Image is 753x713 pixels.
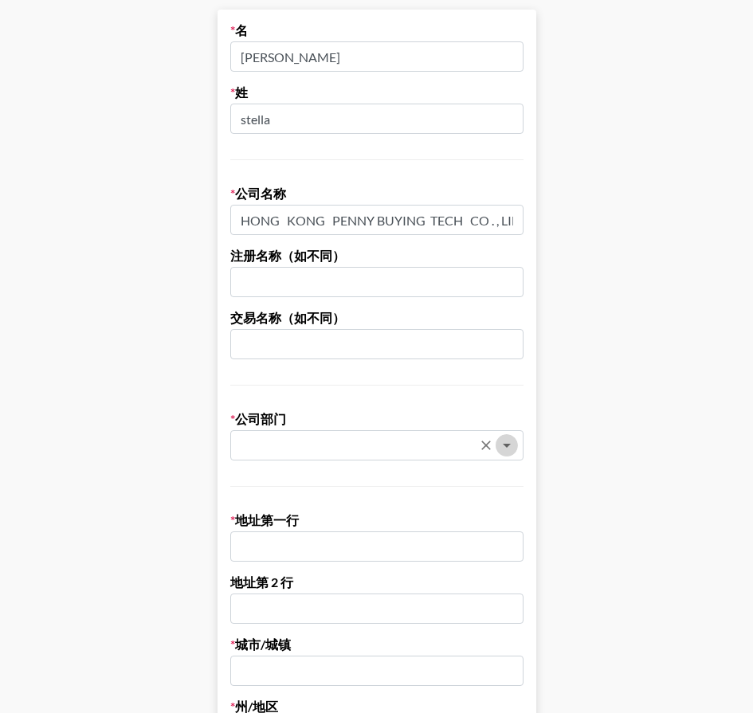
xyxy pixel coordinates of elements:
[496,434,518,456] button: 打开
[230,248,345,263] font: 注册名称（如不同）
[235,411,286,426] font: 公司部门
[235,22,248,37] font: 名
[235,637,291,652] font: 城市/城镇
[235,186,286,201] font: 公司名称
[475,434,497,456] button: 清除
[235,84,248,100] font: 姓
[235,512,299,527] font: 地址第一行
[230,574,293,590] font: 地址第 2 行
[230,310,345,325] font: 交易名称（如不同）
